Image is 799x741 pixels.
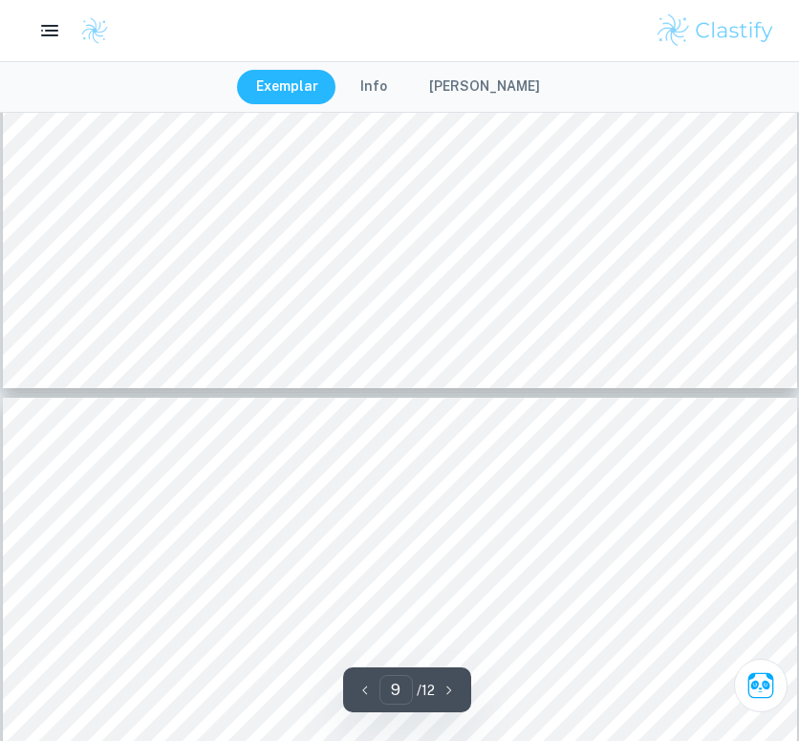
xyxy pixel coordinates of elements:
a: Clastify logo [69,16,109,45]
button: [PERSON_NAME] [410,70,559,104]
button: Info [341,70,406,104]
button: Exemplar [237,70,337,104]
button: Ask Clai [734,659,788,712]
img: Clastify logo [80,16,109,45]
p: / 12 [417,680,435,701]
img: Clastify logo [655,11,776,50]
